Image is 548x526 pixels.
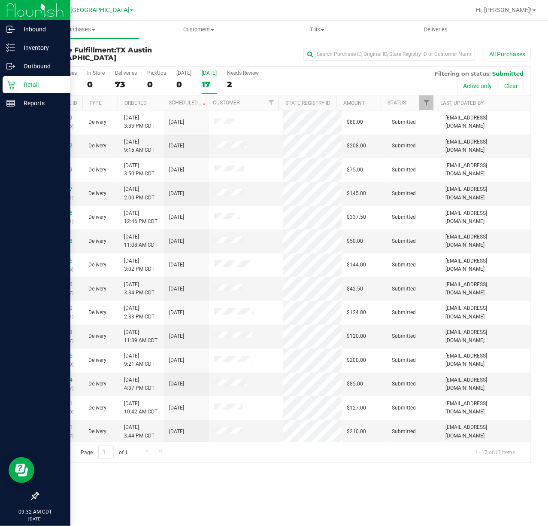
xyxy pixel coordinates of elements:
[392,356,416,364] span: Submitted
[124,304,154,321] span: [DATE] 2:33 PM CDT
[347,309,366,317] span: $124.00
[446,257,525,273] span: [EMAIL_ADDRESS][DOMAIN_NAME]
[124,400,157,416] span: [DATE] 10:42 AM CDT
[303,48,475,61] input: Search Purchase ID, Original ID, State Registry ID or Customer Name...
[88,356,106,364] span: Delivery
[446,352,525,368] span: [EMAIL_ADDRESS][DOMAIN_NAME]
[492,70,524,77] span: Submitted
[73,446,135,459] span: Page of 1
[88,166,106,174] span: Delivery
[98,446,114,459] input: 1
[476,6,532,13] span: Hi, [PERSON_NAME]!
[169,118,184,126] span: [DATE]
[9,457,34,483] iframe: Resource center
[435,70,490,77] span: Filtering on status:
[446,400,525,416] span: [EMAIL_ADDRESS][DOMAIN_NAME]
[124,138,154,154] span: [DATE] 9:15 AM CDT
[392,190,416,198] span: Submitted
[446,376,525,392] span: [EMAIL_ADDRESS][DOMAIN_NAME]
[21,21,139,39] a: Purchases
[446,138,525,154] span: [EMAIL_ADDRESS][DOMAIN_NAME]
[88,213,106,221] span: Delivery
[213,100,239,106] a: Customer
[169,380,184,388] span: [DATE]
[344,100,365,106] a: Amount
[88,237,106,245] span: Delivery
[392,142,416,150] span: Submitted
[392,309,416,317] span: Submitted
[169,237,184,245] span: [DATE]
[392,237,416,245] span: Submitted
[169,166,184,174] span: [DATE]
[88,404,106,412] span: Delivery
[124,114,154,130] span: [DATE] 3:33 PM CDT
[88,380,106,388] span: Delivery
[169,100,208,106] a: Scheduled
[457,79,497,93] button: Active only
[176,70,191,76] div: [DATE]
[446,209,525,226] span: [EMAIL_ADDRESS][DOMAIN_NAME]
[124,257,154,273] span: [DATE] 3:02 PM CDT
[124,185,154,202] span: [DATE] 2:00 PM CDT
[446,281,525,297] span: [EMAIL_ADDRESS][DOMAIN_NAME]
[169,356,184,364] span: [DATE]
[88,118,106,126] span: Delivery
[392,404,416,412] span: Submitted
[446,328,525,345] span: [EMAIL_ADDRESS][DOMAIN_NAME]
[347,285,363,293] span: $42.50
[202,70,217,76] div: [DATE]
[6,43,15,52] inline-svg: Inventory
[147,80,166,89] div: 0
[15,98,67,108] p: Reports
[4,508,67,516] p: 09:32 AM CDT
[347,213,366,221] span: $337.50
[88,285,106,293] span: Delivery
[446,423,525,440] span: [EMAIL_ADDRESS][DOMAIN_NAME]
[169,190,184,198] span: [DATE]
[446,114,525,130] span: [EMAIL_ADDRESS][DOMAIN_NAME]
[88,309,106,317] span: Delivery
[4,516,67,522] p: [DATE]
[419,95,433,110] a: Filter
[377,21,496,39] a: Deliveries
[264,95,279,110] a: Filter
[347,118,363,126] span: $80.00
[124,423,154,440] span: [DATE] 3:44 PM CDT
[169,285,184,293] span: [DATE]
[258,26,376,34] span: Tills
[347,166,363,174] span: $75.00
[147,70,166,76] div: PickUps
[446,185,525,202] span: [EMAIL_ADDRESS][DOMAIN_NAME]
[446,304,525,321] span: [EMAIL_ADDRESS][DOMAIN_NAME]
[89,100,102,106] a: Type
[15,43,67,53] p: Inventory
[169,309,184,317] span: [DATE]
[88,261,106,269] span: Delivery
[15,24,67,34] p: Inbound
[169,213,184,221] span: [DATE]
[125,100,147,106] a: Ordered
[446,233,525,249] span: [EMAIL_ADDRESS][DOMAIN_NAME]
[392,380,416,388] span: Submitted
[15,80,67,90] p: Retail
[392,166,416,174] span: Submitted
[169,142,184,150] span: [DATE]
[347,356,366,364] span: $200.00
[6,62,15,70] inline-svg: Outbound
[124,209,157,226] span: [DATE] 12:46 PM CDT
[347,332,366,340] span: $120.00
[38,46,152,62] span: TX Austin [GEOGRAPHIC_DATA]
[139,21,258,39] a: Customers
[176,80,191,89] div: 0
[124,233,157,249] span: [DATE] 11:08 AM CDT
[87,70,105,76] div: In Store
[446,162,525,178] span: [EMAIL_ADDRESS][DOMAIN_NAME]
[392,428,416,436] span: Submitted
[21,26,139,34] span: Purchases
[441,100,484,106] a: Last Updated By
[88,142,106,150] span: Delivery
[392,332,416,340] span: Submitted
[258,21,377,39] a: Tills
[15,61,67,71] p: Outbound
[169,332,184,340] span: [DATE]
